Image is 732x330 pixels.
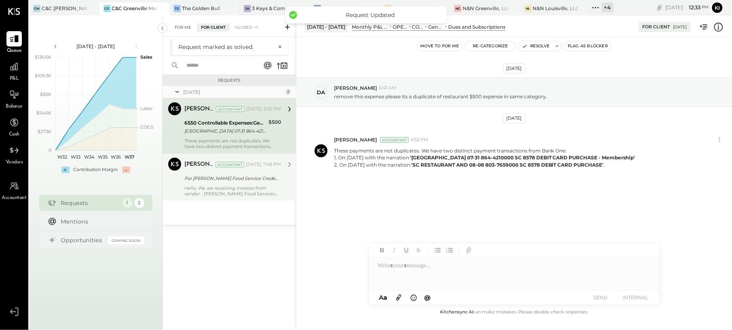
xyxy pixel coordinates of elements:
text: 0 [49,147,51,153]
div: NC [314,5,321,12]
p: These payments are not duplicates. We have two distinct payment transactions from Bank One: 1. On... [334,147,637,168]
div: $500 [269,118,281,126]
button: × [274,43,282,51]
text: $136.6K [35,54,51,60]
div: [PERSON_NAME] [184,161,214,169]
div: 1 [123,198,132,208]
div: The Golden Bull [182,5,220,12]
span: +1 [254,24,258,31]
div: [DATE] [673,24,687,30]
button: Flag as Blocker [565,41,611,51]
button: Re-Categorize [465,41,516,51]
a: Queue [0,31,28,55]
span: Queue [7,47,22,55]
a: P&L [0,59,28,82]
div: For Client [643,24,671,30]
button: Strikethrough [413,245,424,256]
div: Accountant [380,137,409,143]
span: [PERSON_NAME] [334,85,377,91]
div: 3K [244,5,251,12]
text: $27.3K [38,129,51,134]
text: W37 [124,154,134,160]
div: - [122,167,130,173]
div: [DATE] [503,113,526,123]
a: Cash [0,115,28,138]
text: W32 [57,154,67,160]
div: 6550 Controllable Expenses:General & Administrative Expenses:Dues and Subscriptions [184,119,266,127]
div: Closed [231,23,262,32]
div: [GEOGRAPHIC_DATA] 07-31 864-4210000 SC 8578 DEBIT CARD PURCHASE-Membership [184,127,266,135]
a: Vendors [0,143,28,166]
span: @ [424,294,431,301]
div: N&N Chattanooga, LLC [322,5,368,12]
span: 6:47 AM [379,85,396,91]
div: [DATE] [183,89,283,95]
div: Request marked as solved. [178,43,274,51]
div: C&C [PERSON_NAME] LLC [42,5,87,12]
button: Italic [389,245,400,256]
a: Balance [0,87,28,110]
div: Dues and Subscriptions [448,23,506,30]
div: Requests [167,78,292,83]
div: For [PERSON_NAME] Food Service Credentials [184,174,279,182]
strong: '[GEOGRAPHIC_DATA] 07-31 864-4210000 SC 8578 DEBIT CARD PURCHASE - Membership' [410,154,635,161]
button: Ordered List [444,245,455,256]
div: [DATE] - [DATE] [61,43,130,50]
div: 3 Keys & Company [252,5,298,12]
div: Requests [61,199,118,207]
div: NG [454,5,461,12]
text: COGS [140,124,154,130]
div: General & Administrative Expenses [428,23,444,30]
div: For Client [197,23,230,32]
text: W34 [84,154,94,160]
span: a [383,294,387,301]
button: Aa [377,293,390,302]
button: SEND [585,292,617,303]
text: $82K [40,91,51,97]
button: @ [422,292,433,302]
span: [PERSON_NAME] [334,136,377,143]
div: Contribution Margin [74,167,118,173]
button: Ki [711,1,724,14]
div: [DATE], 6:52 PM [246,106,281,112]
text: $54.6K [36,110,51,116]
div: Accountant [216,162,244,167]
text: W36 [111,154,121,160]
div: NL [525,5,532,12]
button: INTERNAL [620,292,652,303]
span: P&L [10,75,19,82]
span: 6:52 PM [411,137,428,143]
button: Add URL [463,245,474,256]
button: Underline [401,245,412,256]
a: Accountant [0,178,28,202]
button: Move to for me [417,41,463,51]
div: Mentions [61,218,140,226]
div: [DATE] [503,63,526,74]
span: Accountant [2,195,27,202]
div: C&C Greenville Main, LLC [112,5,158,12]
span: Balance [6,103,23,110]
div: + [61,167,70,173]
p: remove this expense please its a duplicate of restaurant $500 expense in same category. [334,93,547,100]
div: CONTROLLABLE EXPENSES [412,23,425,30]
div: Monthly P&L Comparison [352,23,389,30]
div: 2 [285,89,292,95]
div: Accountant [216,106,245,112]
strong: 'SC RESTAURANT AND 08-08 803-7659000 SC 8578 DEBIT CARD PURCHASE' [411,162,604,168]
button: Bold [377,245,387,256]
text: Sales [140,54,152,60]
div: OPERATING EXPENSES (EBITDA) [393,23,408,30]
div: [DATE] - [DATE] [305,22,348,32]
div: [PERSON_NAME] [184,105,214,113]
text: Labor [140,106,152,111]
button: Unordered List [432,245,443,256]
div: N&N Louisville, LLC [533,5,579,12]
div: 2 [135,198,144,208]
div: For Me [171,23,195,32]
div: N&N - Senoia & Corporate [393,5,438,12]
div: [DATE], 7:48 PM [246,161,281,168]
div: da [317,89,326,96]
div: These payments are not duplicates. We have two distinct payment transactions from Bank One: 1. On... [184,138,281,149]
div: [DATE] [666,4,709,11]
div: Opportunities [61,236,104,244]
